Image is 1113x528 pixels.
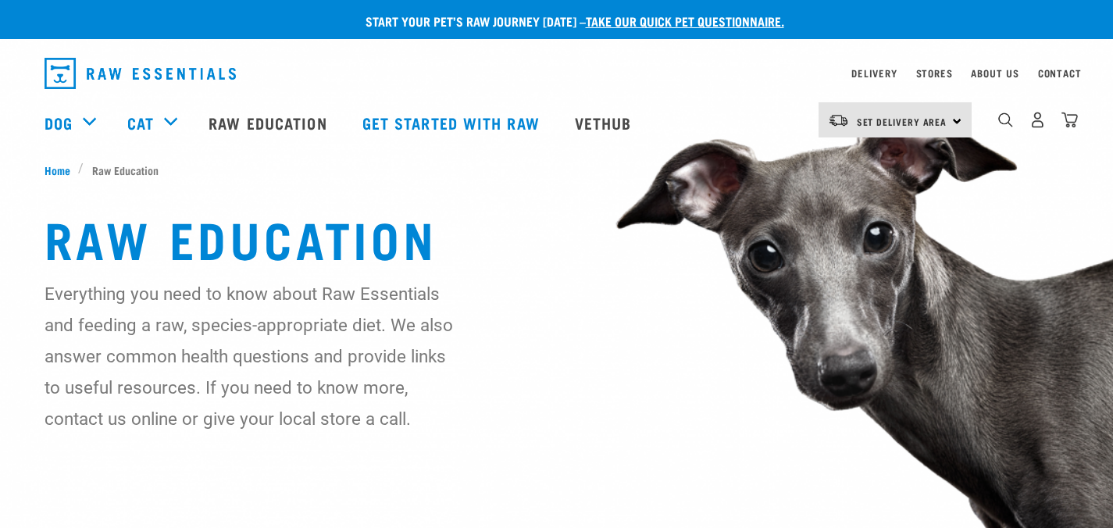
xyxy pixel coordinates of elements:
[45,58,236,89] img: Raw Essentials Logo
[971,70,1018,76] a: About Us
[559,91,651,154] a: Vethub
[45,162,70,178] span: Home
[45,209,1069,266] h1: Raw Education
[851,70,897,76] a: Delivery
[586,17,784,24] a: take our quick pet questionnaire.
[828,113,849,127] img: van-moving.png
[32,52,1082,95] nav: dropdown navigation
[45,162,79,178] a: Home
[45,162,1069,178] nav: breadcrumbs
[998,112,1013,127] img: home-icon-1@2x.png
[127,111,154,134] a: Cat
[45,111,73,134] a: Dog
[916,70,953,76] a: Stores
[193,91,346,154] a: Raw Education
[45,278,455,434] p: Everything you need to know about Raw Essentials and feeding a raw, species-appropriate diet. We ...
[1038,70,1082,76] a: Contact
[1029,112,1046,128] img: user.png
[857,119,947,124] span: Set Delivery Area
[347,91,559,154] a: Get started with Raw
[1061,112,1078,128] img: home-icon@2x.png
